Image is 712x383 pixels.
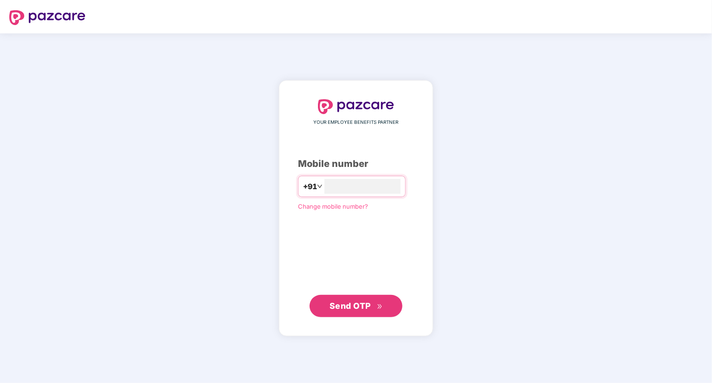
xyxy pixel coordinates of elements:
[330,301,371,311] span: Send OTP
[9,10,85,25] img: logo
[310,295,402,317] button: Send OTPdouble-right
[298,157,414,171] div: Mobile number
[303,181,317,192] span: +91
[377,304,383,310] span: double-right
[314,119,399,126] span: YOUR EMPLOYEE BENEFITS PARTNER
[298,203,368,210] a: Change mobile number?
[317,184,323,189] span: down
[318,99,394,114] img: logo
